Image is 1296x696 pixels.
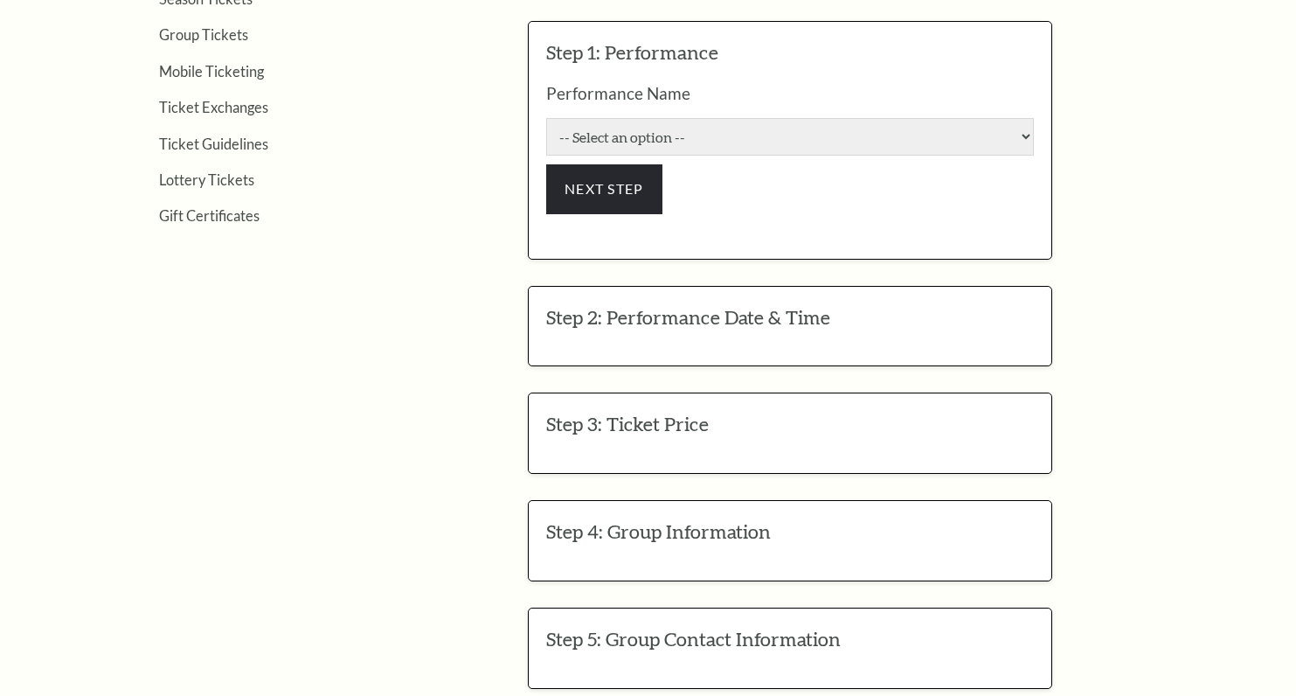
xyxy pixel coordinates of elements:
a: Ticket Guidelines [159,136,268,152]
a: Gift Certificates [159,207,260,224]
h3: Step 3: Ticket Price [546,411,1034,438]
button: NEXT STEP [546,164,662,213]
a: Group Tickets [159,26,248,43]
h3: Step 4: Group Information [546,519,1034,546]
a: Mobile Ticketing [159,63,264,80]
a: Ticket Exchanges [159,99,268,115]
a: Lottery Tickets [159,171,254,188]
h3: Step 5: Group Contact Information [546,626,1034,653]
h3: Step 1: Performance [546,39,1034,66]
h3: Step 2: Performance Date & Time [546,304,1034,331]
label: Performance Name [546,83,690,103]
